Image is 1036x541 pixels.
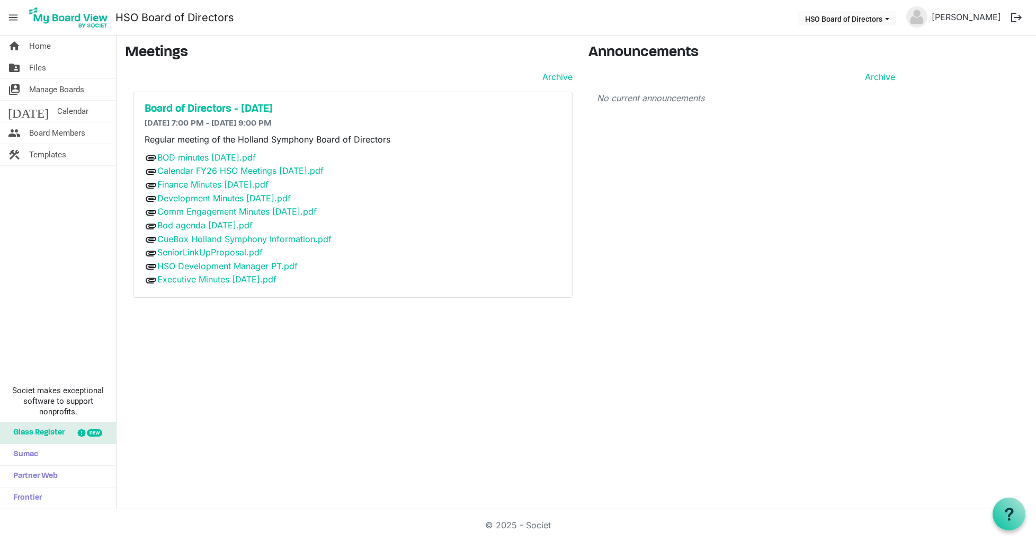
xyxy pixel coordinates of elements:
span: Societ makes exceptional software to support nonprofits. [5,385,111,417]
span: attachment [145,260,157,273]
a: HSO Board of Directors [115,7,234,28]
a: HSO Development Manager PT.pdf [157,261,298,271]
span: Templates [29,144,66,165]
p: Regular meeting of the Holland Symphony Board of Directors [145,133,561,146]
span: Home [29,36,51,57]
a: Executive Minutes [DATE].pdf [157,274,276,285]
span: Manage Boards [29,79,84,100]
span: attachment [145,192,157,205]
a: CueBox Holland Symphony Information.pdf [157,234,332,244]
span: Files [29,57,46,78]
a: [PERSON_NAME] [927,6,1005,28]
span: attachment [145,152,157,164]
span: people [8,122,21,144]
span: Glass Register [8,422,65,444]
span: attachment [145,274,157,287]
button: HSO Board of Directors dropdownbutton [798,11,896,26]
a: BOD minutes [DATE].pdf [157,152,256,163]
a: Bod agenda [DATE].pdf [157,220,253,230]
a: Archive [538,70,573,83]
span: Partner Web [8,466,58,487]
span: attachment [145,247,157,260]
span: construction [8,144,21,165]
h6: [DATE] 7:00 PM - [DATE] 9:00 PM [145,119,561,129]
span: menu [3,7,23,28]
span: attachment [145,220,157,233]
span: Frontier [8,487,42,509]
a: Board of Directors - [DATE] [145,103,561,116]
a: Calendar FY26 HSO Meetings [DATE].pdf [157,165,324,176]
a: Archive [861,70,895,83]
span: attachment [145,179,157,192]
a: SeniorLinkUpProposal.pdf [157,247,263,258]
a: © 2025 - Societ [485,520,551,530]
a: Development Minutes [DATE].pdf [157,193,291,203]
a: Comm Engagement Minutes [DATE].pdf [157,206,317,217]
button: logout [1005,6,1028,29]
a: Finance Minutes [DATE].pdf [157,179,269,190]
h3: Meetings [125,44,573,62]
img: no-profile-picture.svg [906,6,927,28]
a: My Board View Logo [26,4,115,31]
span: folder_shared [8,57,21,78]
span: attachment [145,233,157,246]
img: My Board View Logo [26,4,111,31]
span: switch_account [8,79,21,100]
span: Sumac [8,444,38,465]
span: [DATE] [8,101,49,122]
p: No current announcements [597,92,895,104]
span: Board Members [29,122,85,144]
span: Calendar [57,101,88,122]
span: home [8,36,21,57]
div: new [87,429,102,437]
h3: Announcements [588,44,904,62]
span: attachment [145,206,157,219]
span: attachment [145,165,157,178]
